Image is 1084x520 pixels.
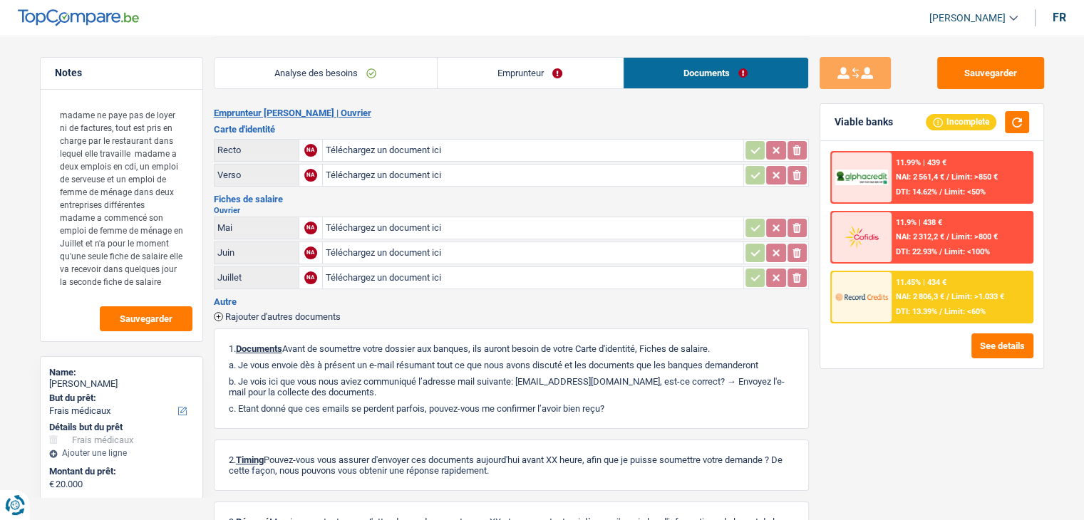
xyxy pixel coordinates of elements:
[624,58,808,88] a: Documents
[304,271,317,284] div: NA
[236,454,264,465] span: Timing
[217,145,296,155] div: Recto
[944,187,986,197] span: Limit: <50%
[926,114,996,130] div: Incomplete
[120,314,172,323] span: Sauvegarder
[918,6,1018,30] a: [PERSON_NAME]
[49,378,194,390] div: [PERSON_NAME]
[229,360,794,370] p: a. Je vous envoie dès à présent un e-mail résumant tout ce que nous avons discuté et les doc...
[929,12,1006,24] span: [PERSON_NAME]
[225,312,341,321] span: Rajouter d'autres documents
[100,306,192,331] button: Sauvegarder
[835,284,888,310] img: Record Credits
[236,343,282,354] span: Documents
[835,116,893,128] div: Viable banks
[939,307,942,316] span: /
[304,144,317,157] div: NA
[946,172,949,182] span: /
[229,403,794,414] p: c. Etant donné que ces emails se perdent parfois, pouvez-vous me confirmer l’avoir bien reçu?
[937,57,1044,89] button: Sauvegarder
[946,292,949,301] span: /
[1053,11,1066,24] div: fr
[217,272,296,283] div: Juillet
[49,448,194,458] div: Ajouter une ligne
[214,125,809,134] h3: Carte d'identité
[214,297,809,306] h3: Autre
[896,187,937,197] span: DTI: 14.62%
[896,172,944,182] span: NAI: 2 561,4 €
[49,392,191,404] label: But du prêt:
[215,58,437,88] a: Analyse des besoins
[951,232,998,241] span: Limit: >800 €
[304,222,317,234] div: NA
[49,479,54,490] span: €
[971,333,1033,358] button: See details
[939,247,942,256] span: /
[229,376,794,397] p: b. Je vois ici que vous nous aviez communiqué l’adresse mail suivante: [EMAIL_ADDRESS][DOMAIN_NA...
[939,187,942,197] span: /
[896,158,946,167] div: 11.99% | 439 €
[49,422,194,433] div: Détails but du prêt
[835,170,888,186] img: AlphaCredit
[944,247,990,256] span: Limit: <100%
[896,218,942,227] div: 11.9% | 438 €
[217,247,296,258] div: Juin
[951,172,998,182] span: Limit: >850 €
[304,246,317,259] div: NA
[217,222,296,233] div: Mai
[49,367,194,378] div: Name:
[835,224,888,250] img: Cofidis
[896,247,937,256] span: DTI: 22.93%
[304,169,317,182] div: NA
[944,307,986,316] span: Limit: <60%
[214,312,341,321] button: Rajouter d'autres documents
[896,292,944,301] span: NAI: 2 806,3 €
[438,58,623,88] a: Emprunteur
[896,307,937,316] span: DTI: 13.39%
[229,454,794,476] p: 2. Pouvez-vous vous assurer d'envoyer ces documents aujourd'hui avant XX heure, afin que je puiss...
[896,278,946,287] div: 11.45% | 434 €
[18,9,139,26] img: TopCompare Logo
[229,343,794,354] p: 1. Avant de soumettre votre dossier aux banques, ils auront besoin de votre Carte d'identité, Fic...
[946,232,949,241] span: /
[49,466,191,477] label: Montant du prêt:
[214,194,809,204] h3: Fiches de salaire
[55,67,188,79] h5: Notes
[214,207,809,214] h2: Ouvrier
[214,108,809,119] h2: Emprunteur [PERSON_NAME] | Ouvrier
[951,292,1004,301] span: Limit: >1.033 €
[217,170,296,180] div: Verso
[896,232,944,241] span: NAI: 2 312,2 €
